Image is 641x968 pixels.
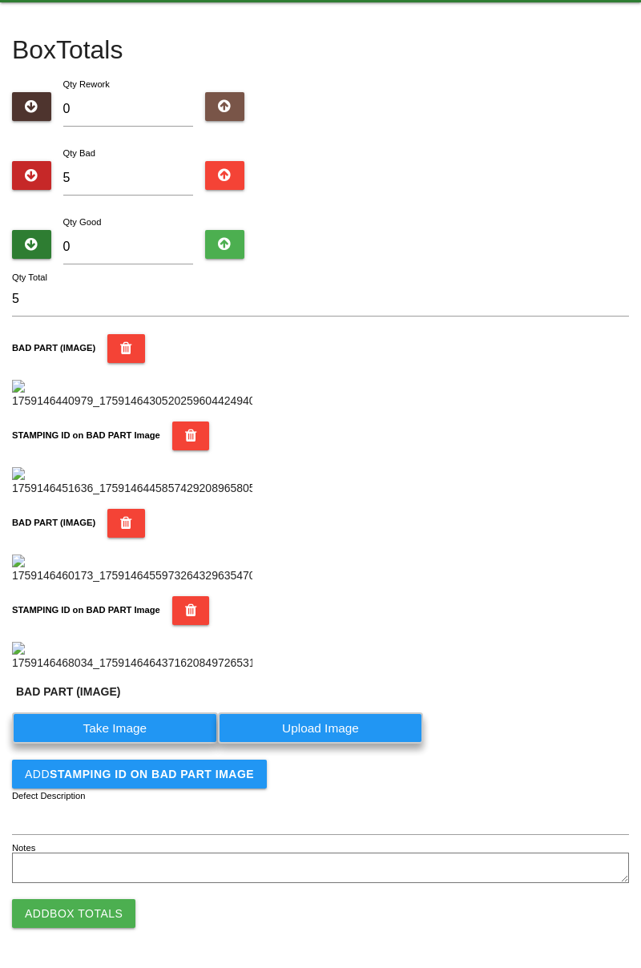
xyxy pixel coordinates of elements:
[12,841,35,855] label: Notes
[12,467,252,497] img: 1759146451636_17591464458574292089658057557933.jpg
[12,555,252,584] img: 1759146460173_17591464559732643296354707611278.jpg
[12,36,629,64] h4: Box Totals
[16,685,120,698] b: BAD PART (IMAGE)
[50,768,254,780] b: STAMPING ID on BAD PART Image
[107,509,145,538] button: BAD PART (IMAGE)
[12,642,252,672] img: 1759146468034_17591464643716208497265318148934.jpg
[12,518,95,527] b: BAD PART (IMAGE)
[63,217,102,227] label: Qty Good
[12,380,252,409] img: 1759146440979_17591464305202596044249400338355.jpg
[12,271,47,284] label: Qty Total
[218,712,424,744] label: Upload Image
[12,343,95,353] b: BAD PART (IMAGE)
[12,712,218,744] label: Take Image
[107,334,145,363] button: BAD PART (IMAGE)
[12,899,135,928] button: AddBox Totals
[172,421,210,450] button: STAMPING ID on BAD PART Image
[12,605,160,615] b: STAMPING ID on BAD PART Image
[172,596,210,625] button: STAMPING ID on BAD PART Image
[12,430,160,440] b: STAMPING ID on BAD PART Image
[12,760,267,789] button: AddSTAMPING ID on BAD PART Image
[63,148,95,158] label: Qty Bad
[12,789,86,803] label: Defect Description
[63,79,110,89] label: Qty Rework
